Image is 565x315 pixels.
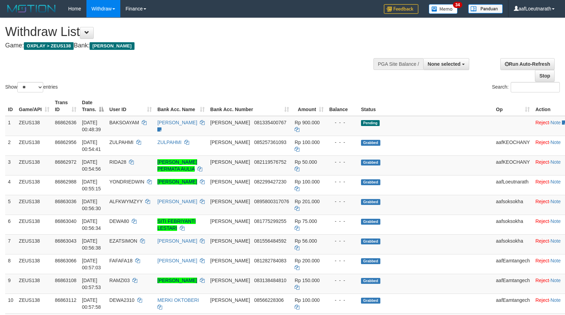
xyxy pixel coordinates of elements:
span: Copy 081775299255 to clipboard [254,218,286,224]
span: Grabbed [361,298,380,304]
span: [DATE] 00:57:58 [82,297,101,310]
span: [DATE] 00:54:56 [82,159,101,172]
td: 5 [5,195,16,215]
span: [PERSON_NAME] [210,297,250,303]
span: 34 [453,2,462,8]
td: ZEUS138 [16,274,52,294]
a: [PERSON_NAME] [157,199,197,204]
span: Copy 082299427230 to clipboard [254,179,286,184]
span: Grabbed [361,199,380,205]
span: Rp 200.000 [295,258,319,263]
span: Grabbed [361,160,380,165]
a: [PERSON_NAME] [157,120,197,125]
a: Note [550,218,561,224]
span: Grabbed [361,219,380,225]
span: 86862988 [55,179,76,184]
label: Show entries [5,82,58,92]
div: - - - [329,198,355,205]
td: aafKEOCHANY [493,136,532,155]
span: [PERSON_NAME] [210,139,250,145]
span: [PERSON_NAME] [210,120,250,125]
select: Showentries [17,82,43,92]
span: [DATE] 00:54:41 [82,139,101,152]
a: Reject [535,297,549,303]
div: - - - [329,139,355,146]
span: [PERSON_NAME] [210,159,250,165]
span: [DATE] 00:57:53 [82,278,101,290]
th: Game/API: activate to sort column ascending [16,96,52,116]
span: OXPLAY > ZEUS138 [24,42,74,50]
a: Reject [535,218,549,224]
div: - - - [329,257,355,264]
th: ID [5,96,16,116]
td: aafEamtangech [493,294,532,313]
a: [PERSON_NAME] PERMATA AULIA [157,159,197,172]
span: Rp 201.000 [295,199,319,204]
td: aafsoksokha [493,195,532,215]
span: [PERSON_NAME] [210,179,250,184]
th: Bank Acc. Name: activate to sort column ascending [155,96,207,116]
span: EZATSIMON [109,238,137,244]
h4: Game: Bank: [5,42,370,49]
td: 4 [5,175,16,195]
img: MOTION_logo.png [5,3,58,14]
span: Copy 081335400767 to clipboard [254,120,286,125]
a: Note [550,159,561,165]
th: User ID: activate to sort column ascending [106,96,155,116]
span: [DATE] 00:57:03 [82,258,101,270]
td: ZEUS138 [16,294,52,313]
span: Grabbed [361,179,380,185]
a: Note [550,297,561,303]
span: Copy 083138484810 to clipboard [254,278,286,283]
a: ZULPAHMI [157,139,182,145]
span: ALFKWYMZYY [109,199,142,204]
label: Search: [492,82,560,92]
span: RAMZI03 [109,278,130,283]
td: 8 [5,254,16,274]
a: Reject [535,120,549,125]
span: Copy 082119576752 to clipboard [254,159,286,165]
span: Rp 150.000 [295,278,319,283]
a: Note [550,199,561,204]
td: ZEUS138 [16,175,52,195]
span: Copy 085257361093 to clipboard [254,139,286,145]
a: Reject [535,199,549,204]
a: Reject [535,238,549,244]
button: None selected [423,58,469,70]
span: Rp 56.000 [295,238,317,244]
span: BAKSOAYAM [109,120,139,125]
a: Note [550,258,561,263]
span: DEWA2310 [109,297,135,303]
span: 86863108 [55,278,76,283]
h1: Withdraw List [5,25,370,39]
td: ZEUS138 [16,116,52,136]
td: ZEUS138 [16,254,52,274]
span: [PERSON_NAME] [210,258,250,263]
span: 86862636 [55,120,76,125]
a: Note [550,139,561,145]
a: [PERSON_NAME] [157,278,197,283]
div: - - - [329,218,355,225]
span: [DATE] 00:55:15 [82,179,101,191]
img: Button%20Memo.svg [429,4,458,14]
span: 86862972 [55,159,76,165]
span: [PERSON_NAME] [210,278,250,283]
div: - - - [329,277,355,284]
td: 7 [5,234,16,254]
td: 10 [5,294,16,313]
span: 86863043 [55,238,76,244]
span: Rp 100.000 [295,139,319,145]
img: Feedback.jpg [384,4,418,14]
span: Rp 50.000 [295,159,317,165]
th: Balance [326,96,358,116]
span: 86863036 [55,199,76,204]
a: Reject [535,278,549,283]
span: Copy 08566228306 to clipboard [254,297,284,303]
a: [PERSON_NAME] [157,258,197,263]
th: Bank Acc. Number: activate to sort column ascending [207,96,292,116]
td: 2 [5,136,16,155]
span: [DATE] 00:56:30 [82,199,101,211]
a: SITI FEBRIYANTI LESTARI [157,218,196,231]
span: 86862956 [55,139,76,145]
td: aafLoeutnarath [493,175,532,195]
